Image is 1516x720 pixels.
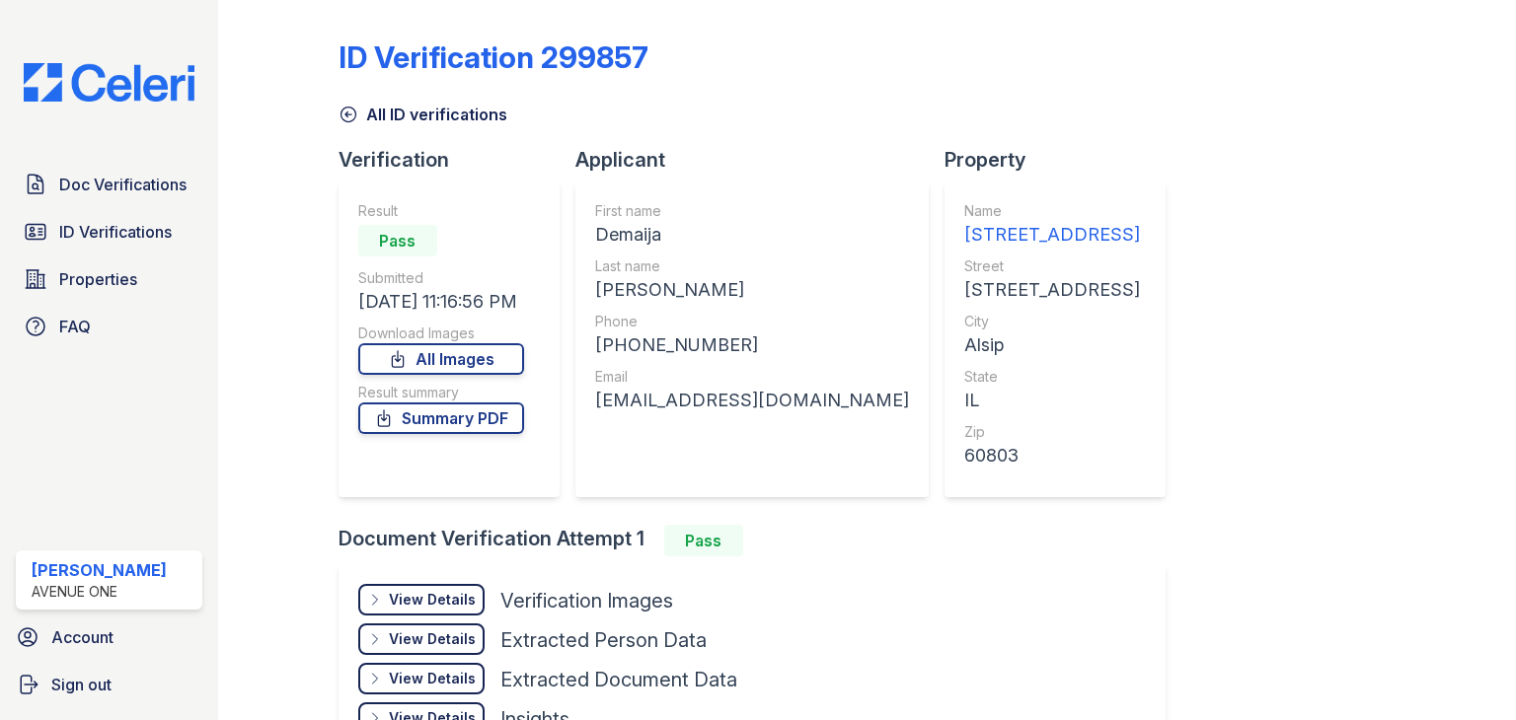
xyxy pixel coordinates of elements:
[16,212,202,252] a: ID Verifications
[964,331,1140,359] div: Alsip
[59,315,91,338] span: FAQ
[8,665,210,704] a: Sign out
[8,63,210,102] img: CE_Logo_Blue-a8612792a0a2168367f1c8372b55b34899dd931a85d93a1a3d3e32e68fde9ad4.png
[945,146,1181,174] div: Property
[358,201,524,221] div: Result
[358,402,524,434] a: Summary PDF
[339,525,1181,556] div: Document Verification Attempt 1
[595,367,909,387] div: Email
[389,629,476,649] div: View Details
[964,276,1140,304] div: [STREET_ADDRESS]
[500,587,673,614] div: Verification Images
[339,103,507,126] a: All ID verifications
[8,617,210,657] a: Account
[16,307,202,346] a: FAQ
[595,312,909,331] div: Phone
[32,582,167,602] div: Avenue One
[595,256,909,276] div: Last name
[358,288,524,316] div: [DATE] 11:16:56 PM
[964,387,1140,414] div: IL
[358,268,524,288] div: Submitted
[51,625,114,649] span: Account
[16,165,202,204] a: Doc Verifications
[500,626,707,654] div: Extracted Person Data
[358,343,524,375] a: All Images
[595,387,909,414] div: [EMAIL_ADDRESS][DOMAIN_NAME]
[59,267,137,291] span: Properties
[664,525,743,556] div: Pass
[339,39,648,75] div: ID Verification 299857
[595,331,909,359] div: [PHONE_NUMBER]
[595,221,909,249] div: Demaija
[964,422,1140,442] div: Zip
[964,201,1140,221] div: Name
[575,146,945,174] div: Applicant
[358,383,524,402] div: Result summary
[389,590,476,610] div: View Details
[500,666,737,693] div: Extracted Document Data
[358,324,524,343] div: Download Images
[339,146,575,174] div: Verification
[16,259,202,299] a: Properties
[964,442,1140,469] div: 60803
[964,221,1140,249] div: [STREET_ADDRESS]
[964,367,1140,387] div: State
[595,276,909,304] div: [PERSON_NAME]
[51,673,112,696] span: Sign out
[595,201,909,221] div: First name
[964,201,1140,249] a: Name [STREET_ADDRESS]
[389,669,476,688] div: View Details
[358,225,437,256] div: Pass
[964,312,1140,331] div: City
[59,173,187,196] span: Doc Verifications
[59,220,172,244] span: ID Verifications
[964,256,1140,276] div: Street
[32,558,167,582] div: [PERSON_NAME]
